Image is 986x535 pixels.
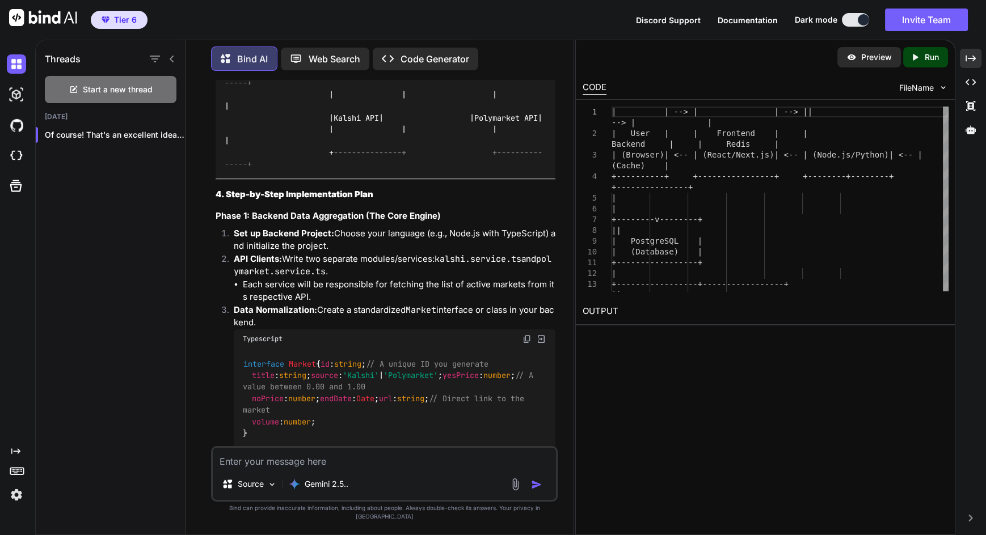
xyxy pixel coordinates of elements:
[612,226,616,235] span: |
[91,11,148,29] button: premiumTier 6
[659,258,702,267] span: --------+
[45,52,81,66] h1: Threads
[583,150,597,160] div: 3
[243,278,556,304] li: Each service will be responsible for fetching the list of active markets from its respective API.
[243,393,529,414] span: // Direct link to the market
[612,236,659,245] span: | Postgr
[538,112,542,122] span: |
[612,182,693,192] span: +---------------+
[238,478,264,490] p: Source
[225,304,556,473] li: Create a standardized interface or class in your backend. Your API clients should transform the r...
[329,112,334,122] span: |
[435,253,521,265] code: kalshi.service.ts
[583,171,597,182] div: 4
[7,116,26,135] img: githubDark
[612,107,808,116] span: | | --> | | --> |
[616,290,621,299] span: |
[329,124,334,134] span: |
[850,150,922,159] span: /Python)| <-- |
[402,124,406,134] span: |
[583,128,597,139] div: 2
[321,358,330,368] span: id
[379,393,393,403] span: url
[356,393,374,403] span: Date
[443,370,479,380] span: yesPrice
[234,228,334,239] strong: Set up Backend Project:
[329,89,334,99] span: |
[583,257,597,268] div: 11
[583,81,606,95] div: CODE
[807,107,812,116] span: |
[850,172,894,181] span: --------+
[83,84,153,95] span: Start a new thread
[612,279,702,288] span: +-----------------+
[583,290,597,300] div: 14
[612,193,616,202] span: |
[659,236,702,245] span: eSQL |
[343,370,379,380] span: 'Kalshi'
[216,210,441,221] strong: Phase 1: Backend Data Aggregation (The Core Engine)
[397,393,424,403] span: string
[237,52,268,66] p: Bind AI
[279,370,306,380] span: string
[36,112,186,121] h2: [DATE]
[9,9,77,26] img: Bind AI
[7,485,26,504] img: settings
[659,247,702,256] span: ase) |
[234,304,317,315] strong: Data Normalization:
[509,478,522,491] img: attachment
[612,204,616,213] span: |
[636,14,701,26] button: Discord Support
[612,150,850,159] span: | (Browser)| <-- | (React/Next.js)| <-- | (Node.js
[289,478,300,490] img: Gemini 2.5 Pro
[311,370,338,380] span: source
[401,52,469,66] p: Code Generator
[225,253,556,304] li: Write two separate modules/services: and .
[612,172,850,181] span: +----------+ +----------------+ +--------+
[379,112,384,122] span: |
[583,214,597,225] div: 7
[583,279,597,290] div: 13
[320,393,352,403] span: endDate
[243,358,284,368] span: interface
[846,52,857,62] img: preview
[659,215,702,224] span: --------+
[616,226,621,235] span: |
[583,107,597,117] div: 1
[885,9,968,31] button: Invite Team
[243,370,538,391] span: // A value between 0.00 and 1.00
[225,66,542,87] span: -------v-------+ +-------v-------+
[483,370,511,380] span: number
[305,478,348,490] p: Gemini 2.5..
[899,82,934,94] span: FileName
[243,358,538,439] code: { : ; : ; : | ; : ; : ; : ; : ; : ; }
[583,193,597,203] div: 5
[612,269,616,278] span: |
[284,416,311,426] span: number
[225,147,542,168] span: ---------------+ +---------------+
[252,393,284,403] span: noPrice
[384,370,438,380] span: 'Polymarket'
[406,304,436,316] code: Market
[925,52,939,63] p: Run
[211,504,558,521] p: Bind can provide inaccurate information, including about people. Always double-check its answers....
[583,247,597,257] div: 10
[583,268,597,279] div: 12
[612,161,669,170] span: (Cache) |
[492,89,497,99] span: |
[718,15,778,25] span: Documentation
[225,227,556,253] li: Choose your language (e.g., Node.js with TypeScript) and initialize the project.
[612,215,659,224] span: +--------v
[234,253,551,278] code: polymarket.service.ts
[531,479,542,490] img: icon
[795,14,837,26] span: Dark mode
[225,135,229,146] span: |
[612,247,659,256] span: | (Datab
[7,146,26,165] img: cloudideIcon
[7,54,26,74] img: darkChat
[861,52,892,63] p: Preview
[252,416,279,426] span: volume
[334,358,361,368] span: string
[612,139,779,148] span: Backend | | Redis |
[366,358,488,368] span: // A unique ID you generate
